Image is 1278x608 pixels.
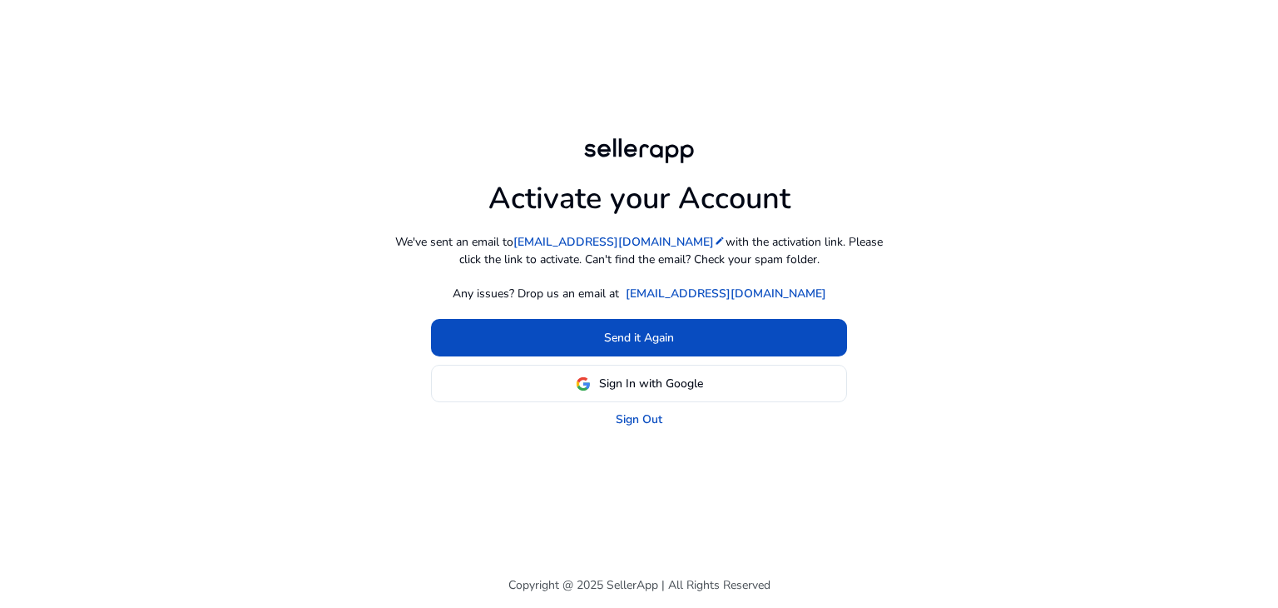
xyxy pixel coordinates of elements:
span: Send it Again [604,329,674,346]
span: Sign In with Google [599,375,703,392]
p: Any issues? Drop us an email at [453,285,619,302]
mat-icon: edit [714,235,726,247]
a: [EMAIL_ADDRESS][DOMAIN_NAME] [513,233,726,251]
a: [EMAIL_ADDRESS][DOMAIN_NAME] [626,285,826,302]
button: Send it Again [431,319,847,356]
img: google-logo.svg [576,376,591,391]
a: Sign Out [616,411,662,428]
button: Sign In with Google [431,365,847,402]
p: We've sent an email to with the activation link. Please click the link to activate. Can't find th... [389,233,889,268]
h1: Activate your Account [488,167,790,217]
